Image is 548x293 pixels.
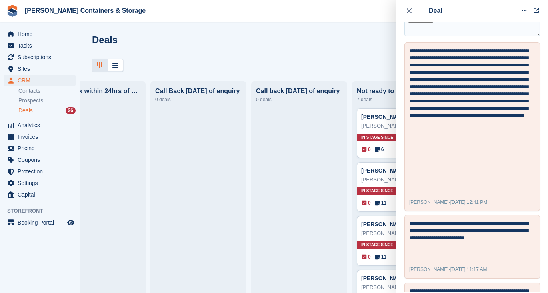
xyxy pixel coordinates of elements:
[256,95,342,104] div: 0 deals
[4,154,76,165] a: menu
[362,253,371,261] span: 0
[361,167,422,174] a: [PERSON_NAME] Deal
[54,95,141,104] div: 0 deals
[4,166,76,177] a: menu
[4,120,76,131] a: menu
[18,189,66,200] span: Capital
[4,28,76,40] a: menu
[429,6,442,16] div: Deal
[361,283,439,291] div: [PERSON_NAME]
[18,106,76,115] a: Deals 26
[18,97,43,104] span: Prospects
[361,229,439,237] div: [PERSON_NAME]
[18,63,66,74] span: Sites
[361,176,439,184] div: [PERSON_NAME]
[375,253,386,261] span: 11
[18,131,66,142] span: Invoices
[6,5,18,17] img: stora-icon-8386f47178a22dfd0bd8f6a31ec36ba5ce8667c1dd55bd0f319d3a0aa187defe.svg
[361,242,393,248] span: In stage since
[409,267,449,272] span: [PERSON_NAME]
[18,143,66,154] span: Pricing
[18,107,33,114] span: Deals
[409,199,449,205] span: [PERSON_NAME]
[362,146,371,153] span: 0
[450,199,487,205] span: [DATE] 12:41 PM
[450,267,487,272] span: [DATE] 11:17 AM
[357,88,443,95] div: Not ready to book just yet
[18,177,66,189] span: Settings
[18,96,76,105] a: Prospects
[361,114,408,120] a: [PERSON_NAME]
[4,75,76,86] a: menu
[4,143,76,154] a: menu
[18,52,66,63] span: Subscriptions
[18,120,66,131] span: Analytics
[361,221,524,227] a: [PERSON_NAME] ([EMAIL_ADDRESS][DOMAIN_NAME]) Deal
[361,134,393,140] span: In stage since
[4,63,76,74] a: menu
[18,87,76,95] a: Contacts
[409,199,487,206] div: -
[375,199,386,207] span: 11
[155,95,242,104] div: 0 deals
[357,95,443,104] div: 7 deals
[66,107,76,114] div: 26
[4,131,76,142] a: menu
[362,199,371,207] span: 0
[18,154,66,165] span: Coupons
[155,88,242,95] div: Call Back [DATE] of enquiry
[4,189,76,200] a: menu
[4,40,76,51] a: menu
[22,4,149,17] a: [PERSON_NAME] Containers & Storage
[409,266,487,273] div: -
[361,122,439,130] div: [PERSON_NAME]
[54,88,141,95] div: Call back within 24hrs of enquiry
[375,146,384,153] span: 6
[4,217,76,228] a: menu
[18,28,66,40] span: Home
[18,166,66,177] span: Protection
[18,75,66,86] span: CRM
[4,52,76,63] a: menu
[361,188,393,194] span: In stage since
[66,218,76,227] a: Preview store
[18,40,66,51] span: Tasks
[18,217,66,228] span: Booking Portal
[7,207,80,215] span: Storefront
[361,275,408,281] a: [PERSON_NAME]
[4,177,76,189] a: menu
[92,34,118,45] h1: Deals
[256,88,342,95] div: Call back [DATE] of enquiry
